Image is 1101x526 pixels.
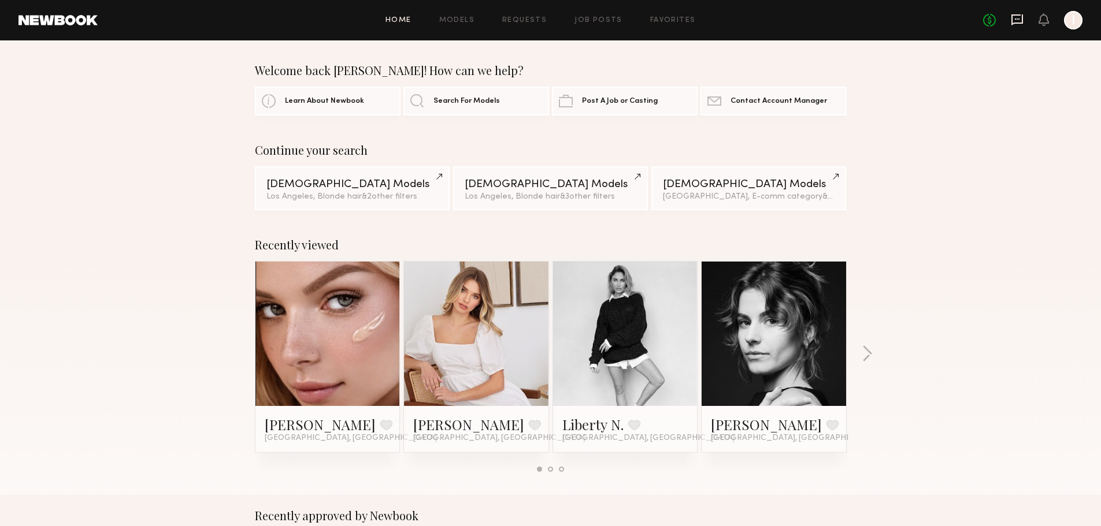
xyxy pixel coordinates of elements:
[552,87,698,115] a: Post A Job or Casting
[711,434,883,443] span: [GEOGRAPHIC_DATA], [GEOGRAPHIC_DATA]
[285,98,364,105] span: Learn About Newbook
[465,193,636,201] div: Los Angeles, Blonde hair
[255,143,847,157] div: Continue your search
[413,415,524,434] a: [PERSON_NAME]
[265,415,376,434] a: [PERSON_NAME]
[255,64,847,77] div: Welcome back [PERSON_NAME]! How can we help?
[433,98,500,105] span: Search For Models
[453,166,648,210] a: [DEMOGRAPHIC_DATA] ModelsLos Angeles, Blonde hair&3other filters
[502,17,547,24] a: Requests
[439,17,474,24] a: Models
[385,17,412,24] a: Home
[266,193,438,201] div: Los Angeles, Blonde hair
[822,193,872,200] span: & 1 other filter
[562,434,735,443] span: [GEOGRAPHIC_DATA], [GEOGRAPHIC_DATA]
[560,193,615,200] span: & 3 other filter s
[700,87,846,115] a: Contact Account Manager
[562,415,624,434] a: Liberty N.
[265,434,437,443] span: [GEOGRAPHIC_DATA], [GEOGRAPHIC_DATA]
[255,87,401,115] a: Learn About Newbook
[266,179,438,190] div: [DEMOGRAPHIC_DATA] Models
[465,179,636,190] div: [DEMOGRAPHIC_DATA] Models
[650,17,696,24] a: Favorites
[413,434,585,443] span: [GEOGRAPHIC_DATA], [GEOGRAPHIC_DATA]
[574,17,622,24] a: Job Posts
[362,193,417,200] span: & 2 other filter s
[651,166,846,210] a: [DEMOGRAPHIC_DATA] Models[GEOGRAPHIC_DATA], E-comm category&1other filter
[731,98,827,105] span: Contact Account Manager
[255,238,847,252] div: Recently viewed
[663,193,835,201] div: [GEOGRAPHIC_DATA], E-comm category
[711,415,822,434] a: [PERSON_NAME]
[663,179,835,190] div: [DEMOGRAPHIC_DATA] Models
[255,509,847,523] div: Recently approved by Newbook
[255,166,450,210] a: [DEMOGRAPHIC_DATA] ModelsLos Angeles, Blonde hair&2other filters
[1064,11,1083,29] a: I
[582,98,658,105] span: Post A Job or Casting
[403,87,549,115] a: Search For Models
